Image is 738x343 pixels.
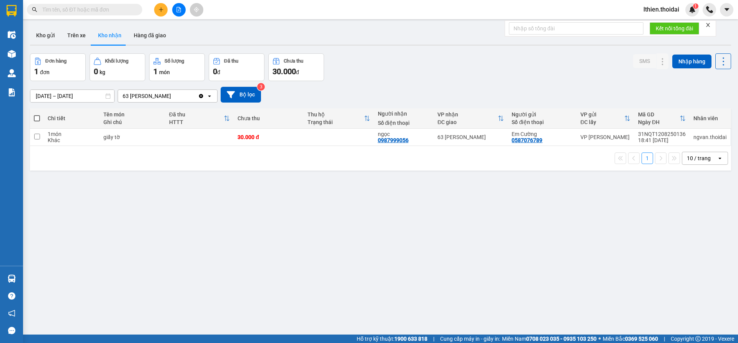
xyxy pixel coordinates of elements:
[123,92,171,100] div: 63 [PERSON_NAME]
[634,108,690,129] th: Toggle SortBy
[633,54,656,68] button: SMS
[158,7,164,12] span: plus
[268,53,324,81] button: Chưa thu30.000đ
[238,134,300,140] div: 30.000 đ
[8,327,15,334] span: message
[8,31,16,39] img: warehouse-icon
[194,7,199,12] span: aim
[437,119,498,125] div: ĐC giao
[434,108,508,129] th: Toggle SortBy
[8,275,16,283] img: warehouse-icon
[689,6,696,13] img: icon-new-feature
[154,3,168,17] button: plus
[577,108,634,129] th: Toggle SortBy
[357,335,427,343] span: Hỗ trợ kỹ thuật:
[378,131,430,137] div: ngọc
[149,53,205,81] button: Số lượng1món
[61,26,92,45] button: Trên xe
[307,119,364,125] div: Trạng thái
[169,111,224,118] div: Đã thu
[224,58,238,64] div: Đã thu
[638,111,680,118] div: Mã GD
[378,111,430,117] div: Người nhận
[172,92,173,100] input: Selected 63 Trần Quang Tặng.
[695,336,701,341] span: copyright
[90,53,145,81] button: Khối lượng0kg
[48,137,95,143] div: Khác
[433,335,434,343] span: |
[638,131,686,137] div: 31NQT1208250136
[48,131,95,137] div: 1 món
[45,58,66,64] div: Đơn hàng
[238,115,300,121] div: Chưa thu
[42,5,133,14] input: Tìm tên, số ĐT hoặc mã đơn
[221,87,261,103] button: Bộ lọc
[394,336,427,342] strong: 1900 633 818
[664,335,665,343] span: |
[103,119,161,125] div: Ghi chú
[190,3,203,17] button: aim
[437,134,504,140] div: 63 [PERSON_NAME]
[8,310,15,317] span: notification
[213,67,217,76] span: 0
[30,53,86,81] button: Đơn hàng1đơn
[642,152,653,164] button: 1
[172,3,186,17] button: file-add
[440,335,500,343] span: Cung cấp máy in - giấy in:
[165,58,184,64] div: Số lượng
[580,119,624,125] div: ĐC lấy
[153,67,158,76] span: 1
[209,53,264,81] button: Đã thu0đ
[638,119,680,125] div: Ngày ĐH
[30,26,61,45] button: Kho gửi
[603,335,658,343] span: Miền Bắc
[257,83,265,91] sup: 3
[307,111,364,118] div: Thu hộ
[32,7,37,12] span: search
[512,119,572,125] div: Số điện thoại
[437,111,498,118] div: VP nhận
[128,26,172,45] button: Hàng đã giao
[169,119,224,125] div: HTTT
[625,336,658,342] strong: 0369 525 060
[693,115,726,121] div: Nhân viên
[717,155,723,161] svg: open
[378,137,409,143] div: 0987999056
[8,50,16,58] img: warehouse-icon
[159,69,170,75] span: món
[92,26,128,45] button: Kho nhận
[8,88,16,96] img: solution-icon
[637,5,685,14] span: lthien.thoidai
[378,120,430,126] div: Số điện thoại
[8,292,15,300] span: question-circle
[304,108,374,129] th: Toggle SortBy
[103,134,161,140] div: giấy tờ
[34,67,38,76] span: 1
[512,111,572,118] div: Người gửi
[705,22,711,28] span: close
[687,154,711,162] div: 10 / trang
[693,3,698,9] sup: 1
[638,137,686,143] div: 18:41 [DATE]
[7,5,17,17] img: logo-vxr
[526,336,597,342] strong: 0708 023 035 - 0935 103 250
[176,7,181,12] span: file-add
[693,134,726,140] div: ngvan.thoidai
[40,69,50,75] span: đơn
[723,6,730,13] span: caret-down
[656,24,693,33] span: Kết nối tổng đài
[8,69,16,77] img: warehouse-icon
[706,6,713,13] img: phone-icon
[502,335,597,343] span: Miền Nam
[598,337,601,340] span: ⚪️
[94,67,98,76] span: 0
[672,55,711,68] button: Nhập hàng
[284,58,303,64] div: Chưa thu
[105,58,128,64] div: Khối lượng
[100,69,105,75] span: kg
[198,93,204,99] svg: Clear value
[48,115,95,121] div: Chi tiết
[296,69,299,75] span: đ
[512,131,572,137] div: Em Cường
[217,69,220,75] span: đ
